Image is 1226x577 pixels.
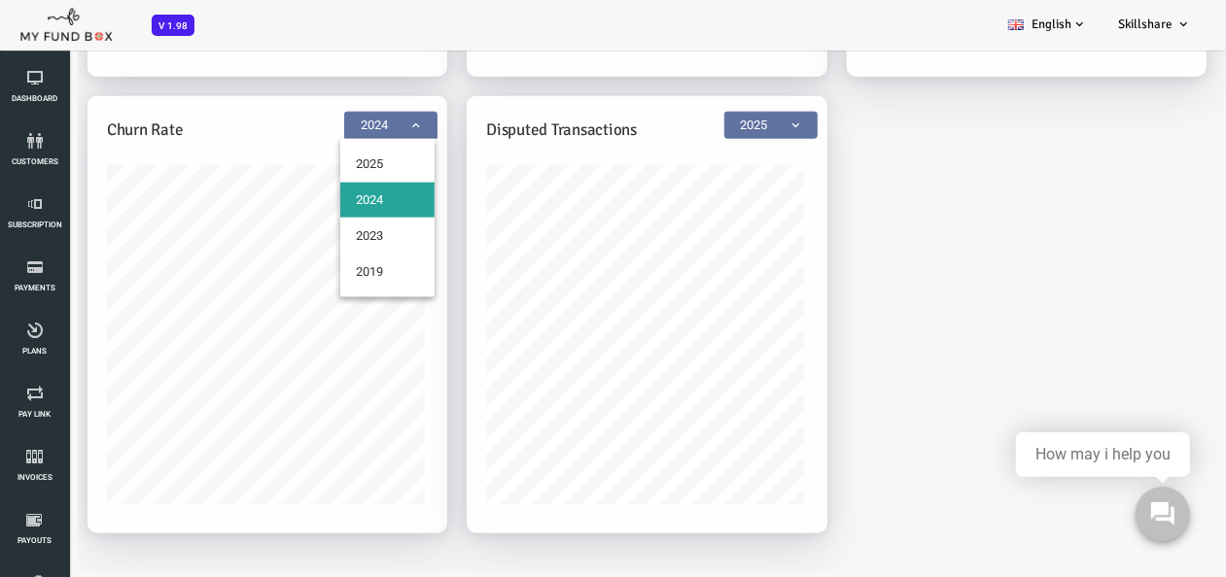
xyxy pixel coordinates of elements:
[296,117,389,144] span: 2024
[19,3,113,42] img: mfboff.png
[292,259,386,294] li: 2019
[438,122,758,148] h5: Disputed Transactions
[292,223,386,258] li: 2023
[292,152,386,187] li: 2025
[676,117,769,144] span: 2025
[152,17,194,32] a: V 1.98
[1119,470,1207,558] iframe: Launcher button frame
[292,187,386,222] li: 2024
[1118,17,1173,32] span: Skillshare
[152,15,194,36] span: V 1.98
[297,120,388,140] span: 2024
[1035,446,1171,463] div: How may i help you
[677,120,768,140] span: 2025
[58,122,379,148] h5: Churn Rate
